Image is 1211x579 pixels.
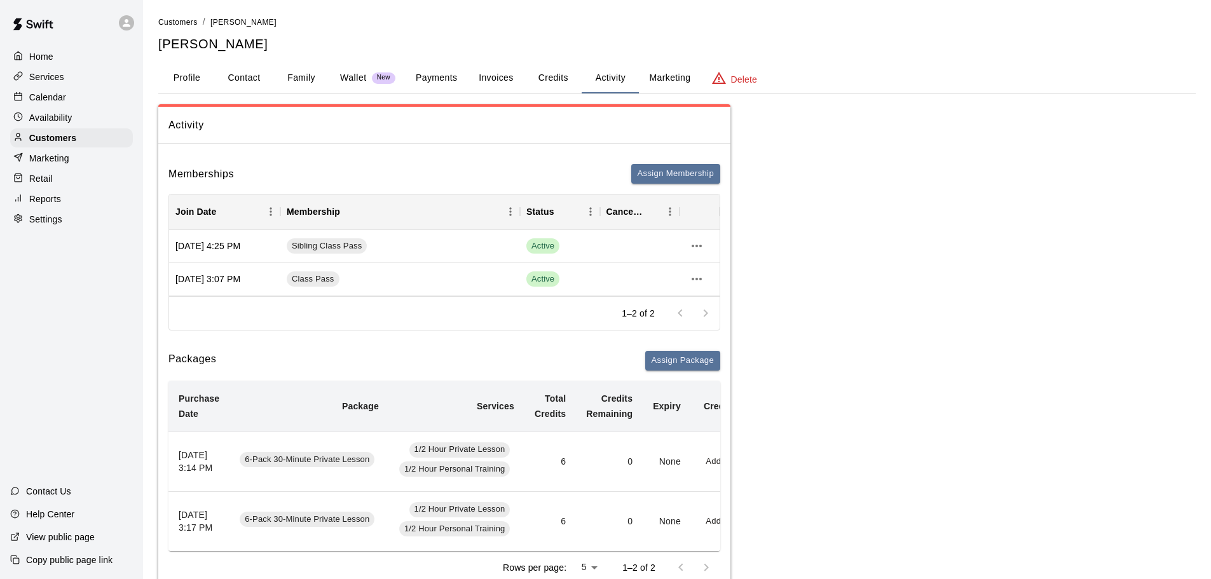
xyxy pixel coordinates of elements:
div: [DATE] 4:25 PM [169,230,280,263]
a: Home [10,47,133,66]
p: Contact Us [26,485,71,498]
span: 1/2 Hour Personal Training [399,463,510,475]
span: 1/2 Hour Private Lesson [409,444,510,456]
p: Settings [29,213,62,226]
button: Menu [581,202,600,221]
h5: [PERSON_NAME] [158,36,1196,53]
p: Copy public page link [26,554,113,566]
div: Join Date [169,194,280,229]
span: New [372,74,395,82]
b: Purchase Date [179,393,219,419]
nav: breadcrumb [158,15,1196,29]
button: Sort [216,203,234,221]
span: Activity [168,117,720,133]
a: Customers [10,128,133,147]
b: Services [477,401,514,411]
div: Cancel Date [606,194,643,229]
a: Services [10,67,133,86]
li: / [203,15,205,29]
button: Assign Package [645,351,720,371]
p: Services [29,71,64,83]
div: 5 [571,558,602,576]
button: Assign Membership [631,164,720,184]
button: Credits [524,63,582,93]
p: Home [29,50,53,63]
span: Customers [158,18,198,27]
td: 0 [576,491,643,551]
p: Availability [29,111,72,124]
div: Membership [287,194,340,229]
p: Delete [731,73,757,86]
span: Active [526,271,559,287]
div: Join Date [175,194,216,229]
b: Credits Remaining [586,393,633,419]
button: Menu [660,202,680,221]
button: Add [701,512,727,531]
th: [DATE] 3:14 PM [168,432,229,491]
span: 1/2 Hour Private Lesson [409,503,510,515]
button: Add [701,452,727,472]
p: Help Center [26,508,74,521]
a: Retail [10,169,133,188]
button: Invoices [467,63,524,93]
p: Reports [29,193,61,205]
b: Package [342,401,379,411]
table: simple table [168,381,776,551]
button: Sort [554,203,572,221]
button: more actions [686,235,708,257]
p: Customers [29,132,76,144]
a: Calendar [10,88,133,107]
button: Sort [643,203,660,221]
button: Contact [216,63,273,93]
b: Credit Actions [704,401,765,411]
span: 1/2 Hour Personal Training [399,523,510,535]
a: 6-Pack 30-Minute Private Lesson [240,456,379,466]
h6: Memberships [168,166,234,182]
a: Class Pass [287,271,343,287]
span: Active [526,240,559,252]
th: [DATE] 3:17 PM [168,491,229,551]
div: Cancel Date [600,194,680,229]
div: Settings [10,210,133,229]
button: Menu [261,202,280,221]
span: Sibling Class Pass [287,240,367,252]
span: Active [526,238,559,254]
p: 1–2 of 2 [622,307,655,320]
b: Total Credits [535,393,566,419]
td: 6 [524,491,576,551]
span: 6-Pack 30-Minute Private Lesson [240,454,374,466]
span: Class Pass [287,273,339,285]
button: Sort [340,203,358,221]
a: Reports [10,189,133,208]
div: basic tabs example [158,63,1196,93]
p: Wallet [340,71,367,85]
a: Sibling Class Pass [287,238,371,254]
td: 6 [524,432,576,491]
td: None [643,432,691,491]
td: 0 [576,432,643,491]
b: Expiry [653,401,681,411]
div: Status [520,194,600,229]
button: Activity [582,63,639,93]
button: Payments [406,63,467,93]
button: Marketing [639,63,701,93]
a: Marketing [10,149,133,168]
p: Rows per page: [503,561,566,574]
td: None [643,491,691,551]
button: Profile [158,63,216,93]
a: Availability [10,108,133,127]
p: Marketing [29,152,69,165]
button: Menu [501,202,520,221]
div: Membership [280,194,520,229]
button: more actions [686,268,708,290]
span: 6-Pack 30-Minute Private Lesson [240,514,374,526]
p: 1–2 of 2 [622,561,655,574]
span: [PERSON_NAME] [210,18,277,27]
